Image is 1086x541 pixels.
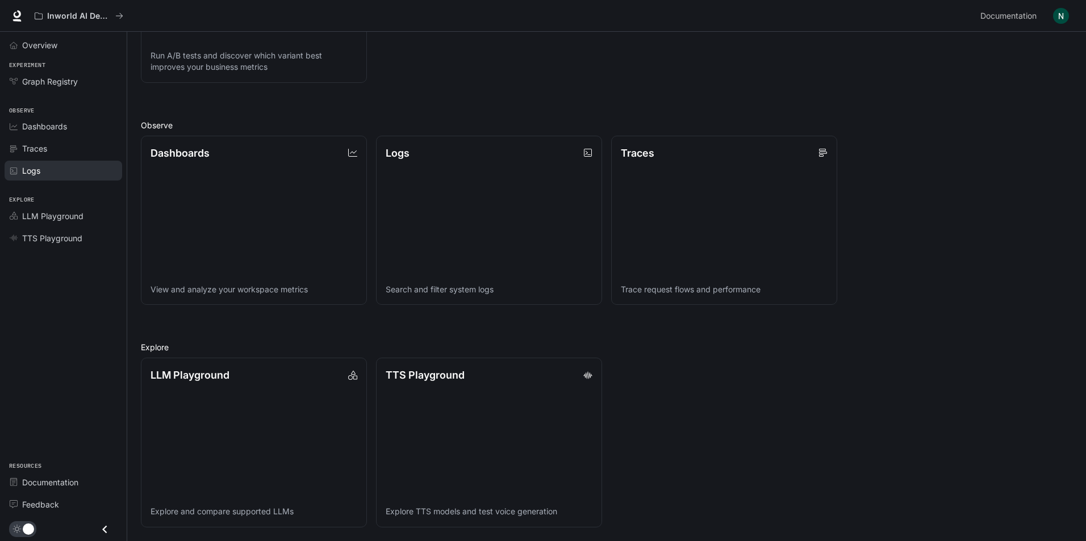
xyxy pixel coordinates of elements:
span: Traces [22,142,47,154]
a: LLM PlaygroundExplore and compare supported LLMs [141,358,367,527]
a: Feedback [5,494,122,514]
span: Documentation [980,9,1037,23]
a: Logs [5,161,122,181]
a: Dashboards [5,116,122,136]
h2: Observe [141,119,1072,131]
p: Explore TTS models and test voice generation [386,506,592,517]
button: User avatar [1050,5,1072,27]
a: LLM Playground [5,206,122,226]
a: Traces [5,139,122,158]
button: All workspaces [30,5,128,27]
p: Explore and compare supported LLMs [151,506,357,517]
button: Close drawer [92,518,118,541]
a: Overview [5,35,122,55]
span: Overview [22,39,57,51]
span: Dark mode toggle [23,522,34,535]
span: TTS Playground [22,232,82,244]
p: TTS Playground [386,367,465,383]
a: TracesTrace request flows and performance [611,136,837,305]
a: TTS Playground [5,228,122,248]
a: Documentation [5,472,122,492]
p: Run A/B tests and discover which variant best improves your business metrics [151,50,357,73]
span: Feedback [22,498,59,510]
span: Documentation [22,476,78,488]
p: Trace request flows and performance [621,284,828,295]
p: View and analyze your workspace metrics [151,284,357,295]
span: Logs [22,165,40,177]
span: Dashboards [22,120,67,132]
a: LogsSearch and filter system logs [376,136,602,305]
span: LLM Playground [22,210,83,222]
a: Documentation [976,5,1045,27]
p: Inworld AI Demos [47,11,111,21]
p: Traces [621,145,654,161]
a: DashboardsView and analyze your workspace metrics [141,136,367,305]
h2: Explore [141,341,1072,353]
span: Graph Registry [22,76,78,87]
p: LLM Playground [151,367,229,383]
p: Dashboards [151,145,210,161]
p: Logs [386,145,410,161]
a: Graph Registry [5,72,122,91]
a: TTS PlaygroundExplore TTS models and test voice generation [376,358,602,527]
img: User avatar [1053,8,1069,24]
p: Search and filter system logs [386,284,592,295]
